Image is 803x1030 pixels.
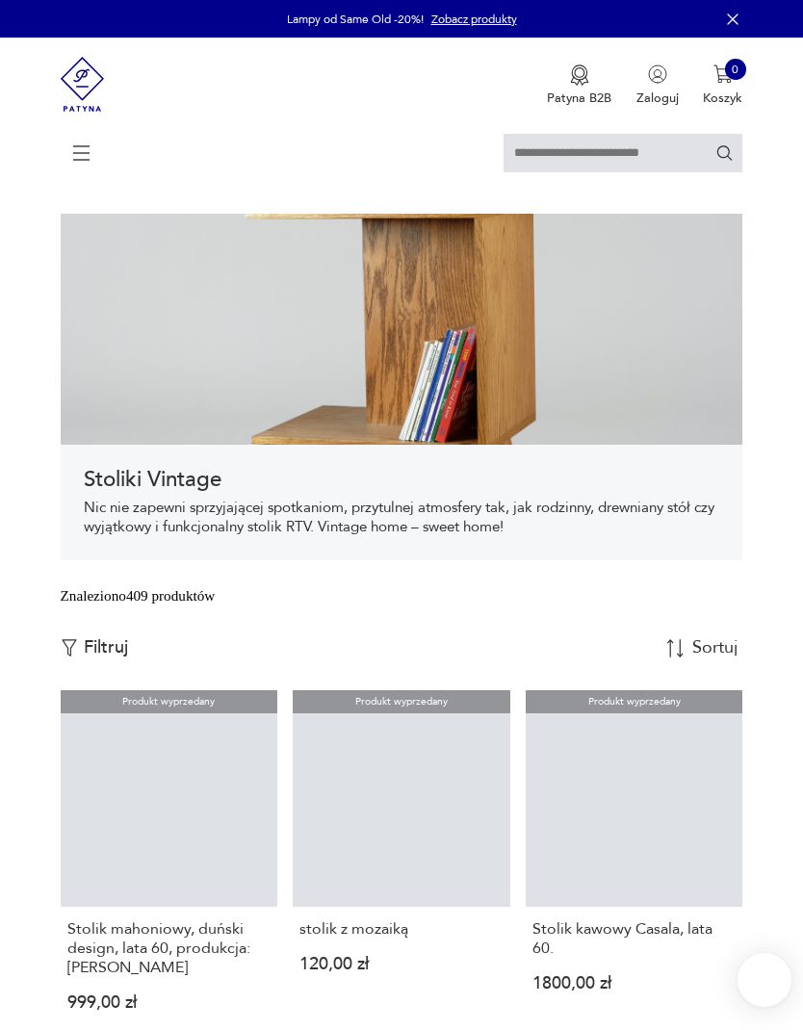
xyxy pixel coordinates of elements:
[61,214,743,445] img: 2a258ee3f1fcb5f90a95e384ca329760.jpg
[547,64,611,107] a: Ikona medaluPatyna B2B
[547,64,611,107] button: Patyna B2B
[287,12,424,27] p: Lampy od Same Old -20%!
[648,64,667,84] img: Ikonka użytkownika
[636,64,679,107] button: Zaloguj
[547,90,611,107] p: Patyna B2B
[67,996,271,1011] p: 999,00 zł
[666,639,685,657] img: Sort Icon
[84,499,720,537] p: Nic nie zapewni sprzyjającej spotkaniom, przytulnej atmosfery tak, jak rodzinny, drewniany stół c...
[67,919,271,977] h3: Stolik mahoniowy, duński design, lata 60, produkcja: [PERSON_NAME]
[431,12,517,27] a: Zobacz produkty
[299,958,503,972] p: 120,00 zł
[84,468,720,491] h1: Stoliki Vintage
[61,585,216,606] div: Znaleziono 409 produktów
[692,639,740,657] div: Sortuj według daty dodania
[713,64,733,84] img: Ikona koszyka
[636,90,679,107] p: Zaloguj
[738,953,791,1007] iframe: Smartsupp widget button
[299,919,503,939] h3: stolik z mozaiką
[532,977,736,991] p: 1800,00 zł
[84,637,128,658] p: Filtruj
[725,59,746,80] div: 0
[532,919,736,958] h3: Stolik kawowy Casala, lata 60.
[61,639,78,657] img: Ikonka filtrowania
[61,38,105,131] img: Patyna - sklep z meblami i dekoracjami vintage
[715,143,734,162] button: Szukaj
[703,90,742,107] p: Koszyk
[61,637,128,658] button: Filtruj
[703,64,742,107] button: 0Koszyk
[570,64,589,86] img: Ikona medalu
